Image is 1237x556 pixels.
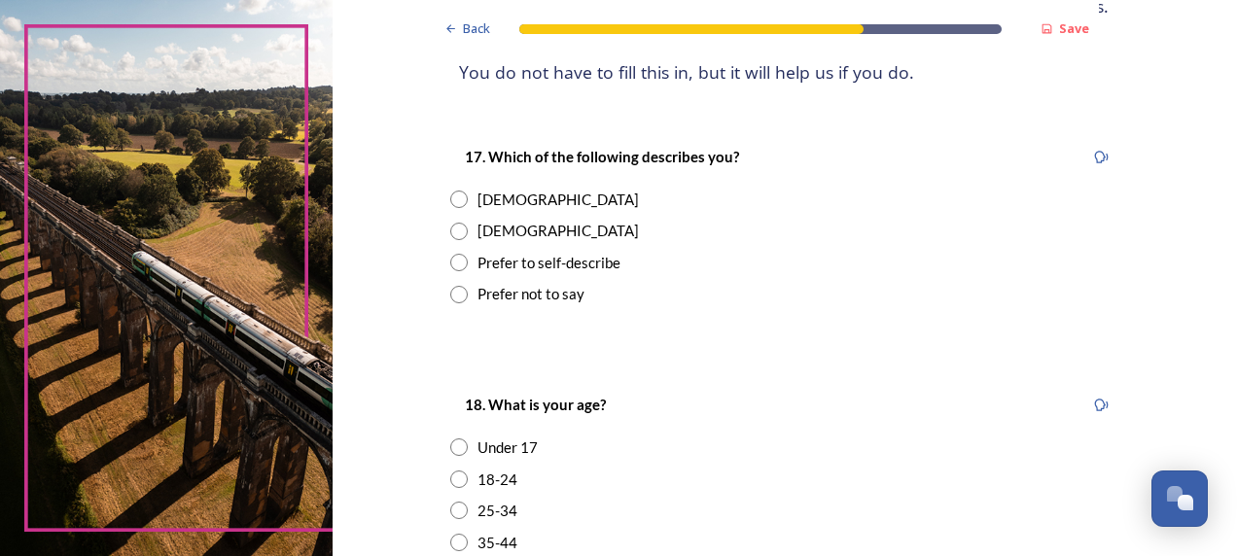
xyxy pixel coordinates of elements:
button: Open Chat [1151,470,1208,527]
span: Back [463,19,490,38]
strong: 18. What is your age? [465,396,606,413]
div: [DEMOGRAPHIC_DATA] [477,189,639,211]
h4: You do not have to fill this in, but it will help us if you do. [459,60,1111,85]
div: 35-44 [477,532,517,554]
strong: 17. Which of the following describes you? [465,148,739,165]
strong: Save [1059,19,1089,37]
div: Under 17 [477,436,538,459]
div: Prefer to self-describe [477,252,620,274]
div: [DEMOGRAPHIC_DATA] [477,220,639,242]
div: Prefer not to say [477,283,584,305]
div: 25-34 [477,500,517,522]
div: 18-24 [477,469,517,491]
